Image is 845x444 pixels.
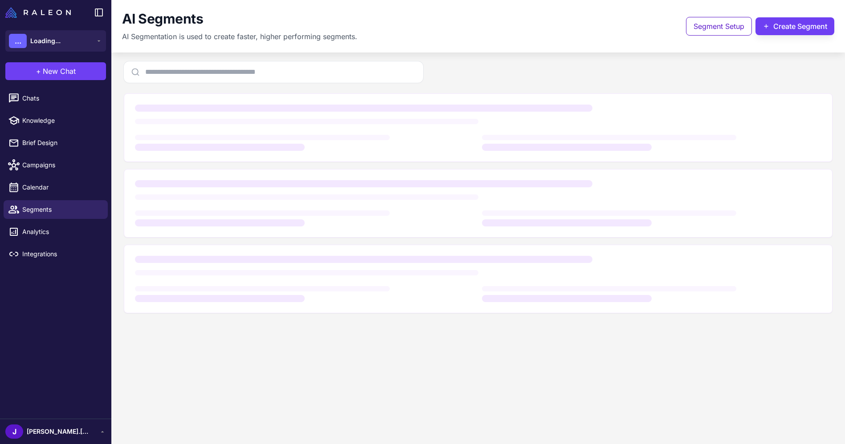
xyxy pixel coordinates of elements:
[22,205,101,214] span: Segments
[9,34,27,48] div: ...
[755,17,834,35] button: Create Segment
[4,156,108,174] a: Campaigns
[122,11,204,28] h1: AI Segments
[43,66,76,77] span: New Chat
[686,17,752,36] button: Segment Setup
[22,182,101,192] span: Calendar
[22,116,101,125] span: Knowledge
[4,178,108,197] a: Calendar
[4,222,108,241] a: Analytics
[22,249,101,259] span: Integrations
[4,111,108,130] a: Knowledge
[122,31,357,42] p: AI Segmentation is used to create faster, higher performing segments.
[30,36,61,46] span: Loading...
[4,200,108,219] a: Segments
[4,245,108,263] a: Integrations
[694,21,744,32] span: Segment Setup
[22,93,101,103] span: Chats
[22,160,101,170] span: Campaigns
[5,30,106,52] button: ...Loading...
[22,138,101,148] span: Brief Design
[5,7,71,18] img: Raleon Logo
[5,424,23,439] div: J
[4,89,108,108] a: Chats
[36,66,41,77] span: +
[5,7,74,18] a: Raleon Logo
[4,133,108,152] a: Brief Design
[22,227,101,237] span: Analytics
[27,427,89,436] span: [PERSON_NAME].[PERSON_NAME]
[5,62,106,80] button: +New Chat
